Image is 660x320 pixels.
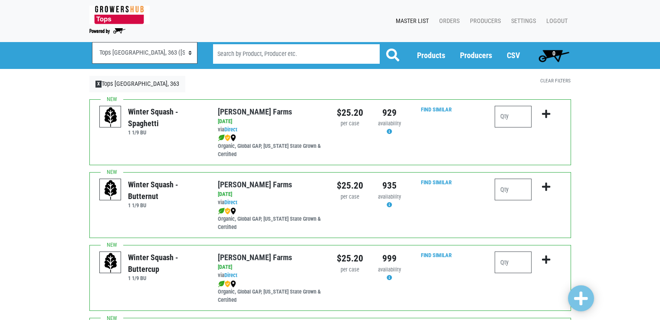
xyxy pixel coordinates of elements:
a: Producers [463,13,504,29]
div: 999 [376,251,403,265]
div: [DATE] [218,118,323,126]
div: Organic, Global GAP, [US_STATE] State Grown & Certified [218,134,323,159]
span: availability [378,193,401,200]
div: Winter Squash - Buttercup [128,251,205,275]
a: Products [417,51,445,60]
div: via [218,199,323,207]
a: CSV [507,51,520,60]
a: Master List [389,13,432,29]
input: Qty [495,251,532,273]
a: [PERSON_NAME] Farms [218,253,292,262]
input: Search by Product, Producer etc. [213,44,380,64]
input: Qty [495,106,532,127]
div: [DATE] [218,263,323,271]
div: 929 [376,106,403,120]
span: availability [378,120,401,127]
a: Find Similar [421,179,452,186]
img: leaf-e5c59151409436ccce96b2ca1b28e03c.png [218,134,225,141]
a: [PERSON_NAME] Farms [218,180,292,189]
a: Clear Filters [540,78,571,84]
img: map_marker-0e94453035b3232a4d21701695807de9.png [230,134,236,141]
a: XTops [GEOGRAPHIC_DATA], 363 [89,76,186,92]
a: 0 [535,47,573,64]
div: $25.20 [337,251,363,265]
a: Direct [224,199,237,206]
img: safety-e55c860ca8c00a9c171001a62a92dabd.png [225,208,230,215]
div: $25.20 [337,179,363,193]
div: Availability may be subject to change. [376,193,403,209]
img: placeholder-variety-43d6402dacf2d531de610a020419775a.svg [100,252,121,274]
a: Settings [504,13,539,29]
a: Direct [224,272,237,278]
img: safety-e55c860ca8c00a9c171001a62a92dabd.png [225,134,230,141]
div: Availability may be subject to change. [376,266,403,282]
input: Qty [495,179,532,200]
div: per case [337,266,363,274]
span: 0 [552,50,555,57]
div: via [218,271,323,280]
img: safety-e55c860ca8c00a9c171001a62a92dabd.png [225,281,230,287]
a: Direct [224,126,237,133]
img: leaf-e5c59151409436ccce96b2ca1b28e03c.png [218,208,225,215]
div: $25.20 [337,106,363,120]
a: [PERSON_NAME] Farms [218,107,292,116]
img: leaf-e5c59151409436ccce96b2ca1b28e03c.png [218,281,225,287]
div: 935 [376,179,403,193]
img: placeholder-variety-43d6402dacf2d531de610a020419775a.svg [100,179,121,201]
h6: 1 1/9 BU [128,275,205,281]
a: Find Similar [421,252,452,258]
a: Producers [460,51,492,60]
a: Logout [539,13,571,29]
div: Availability may be subject to change. [376,120,403,136]
span: X [95,81,102,88]
img: Powered by Big Wheelbarrow [89,28,125,34]
div: per case [337,193,363,201]
span: availability [378,266,401,273]
div: [DATE] [218,190,323,199]
div: Organic, Global GAP, [US_STATE] State Grown & Certified [218,207,323,232]
img: map_marker-0e94453035b3232a4d21701695807de9.png [230,281,236,287]
div: Organic, Global GAP, [US_STATE] State Grown & Certified [218,280,323,304]
img: placeholder-variety-43d6402dacf2d531de610a020419775a.svg [100,106,121,128]
div: Winter Squash - Butternut [128,179,205,202]
div: Winter Squash - Spaghetti [128,106,205,129]
img: map_marker-0e94453035b3232a4d21701695807de9.png [230,208,236,215]
div: via [218,126,323,134]
a: Find Similar [421,106,452,113]
h6: 1 1/9 BU [128,129,205,136]
div: per case [337,120,363,128]
img: 279edf242af8f9d49a69d9d2afa010fb.png [89,6,150,24]
h6: 1 1/9 BU [128,202,205,209]
a: Orders [432,13,463,29]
